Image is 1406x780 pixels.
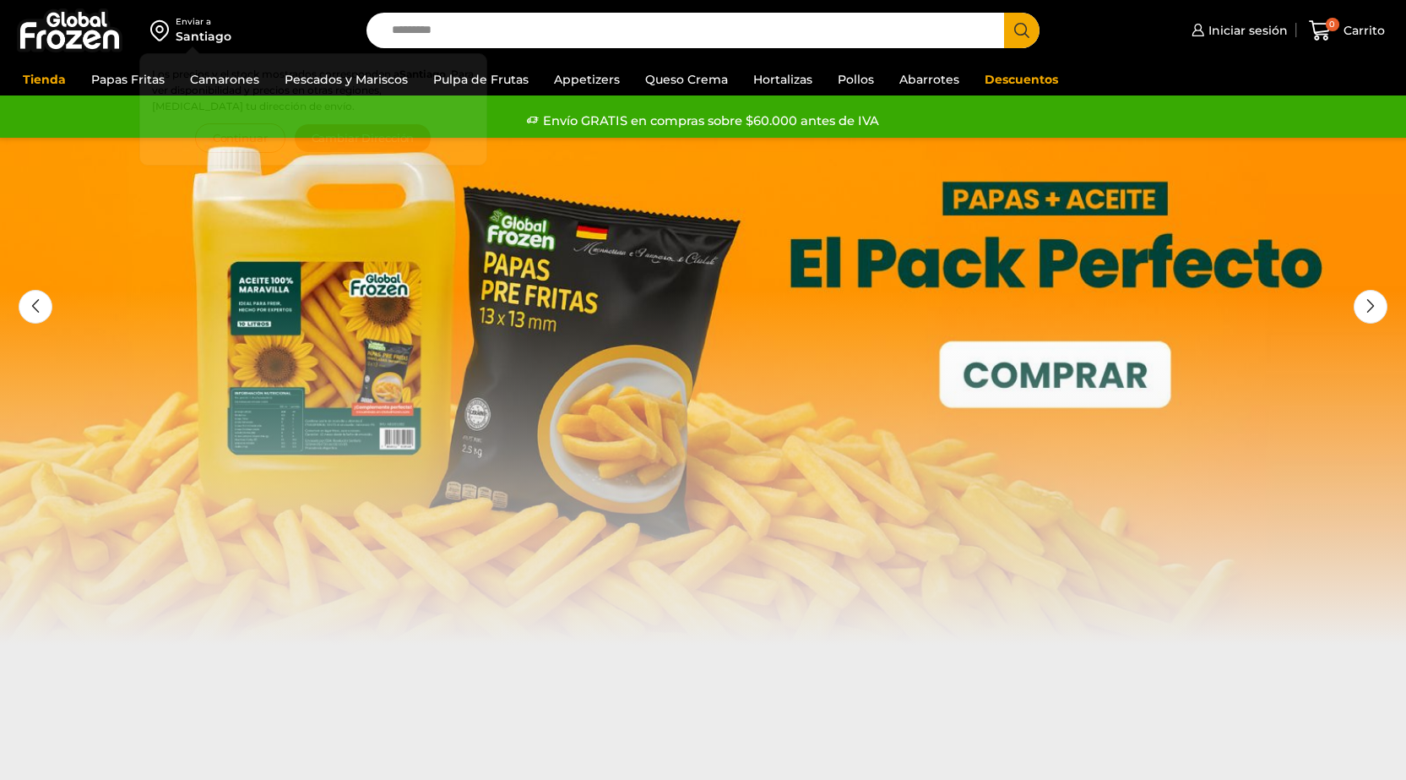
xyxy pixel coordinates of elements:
img: address-field-icon.svg [150,16,176,45]
a: Appetizers [546,63,628,95]
a: Descuentos [976,63,1067,95]
p: Los precios y el stock mostrados corresponden a . Para ver disponibilidad y precios en otras regi... [152,66,475,115]
strong: Santiago [399,68,446,80]
div: Santiago [176,28,231,45]
button: Continuar [195,123,285,153]
button: Cambiar Dirección [294,123,432,153]
a: Pollos [829,63,882,95]
a: Iniciar sesión [1187,14,1288,47]
div: Enviar a [176,16,231,28]
a: 0 Carrito [1305,11,1389,51]
a: Hortalizas [745,63,821,95]
span: Carrito [1339,22,1385,39]
a: Papas Fritas [83,63,173,95]
a: Queso Crema [637,63,736,95]
span: Iniciar sesión [1204,22,1288,39]
button: Search button [1004,13,1040,48]
span: 0 [1326,18,1339,31]
a: Abarrotes [891,63,968,95]
a: Tienda [14,63,74,95]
